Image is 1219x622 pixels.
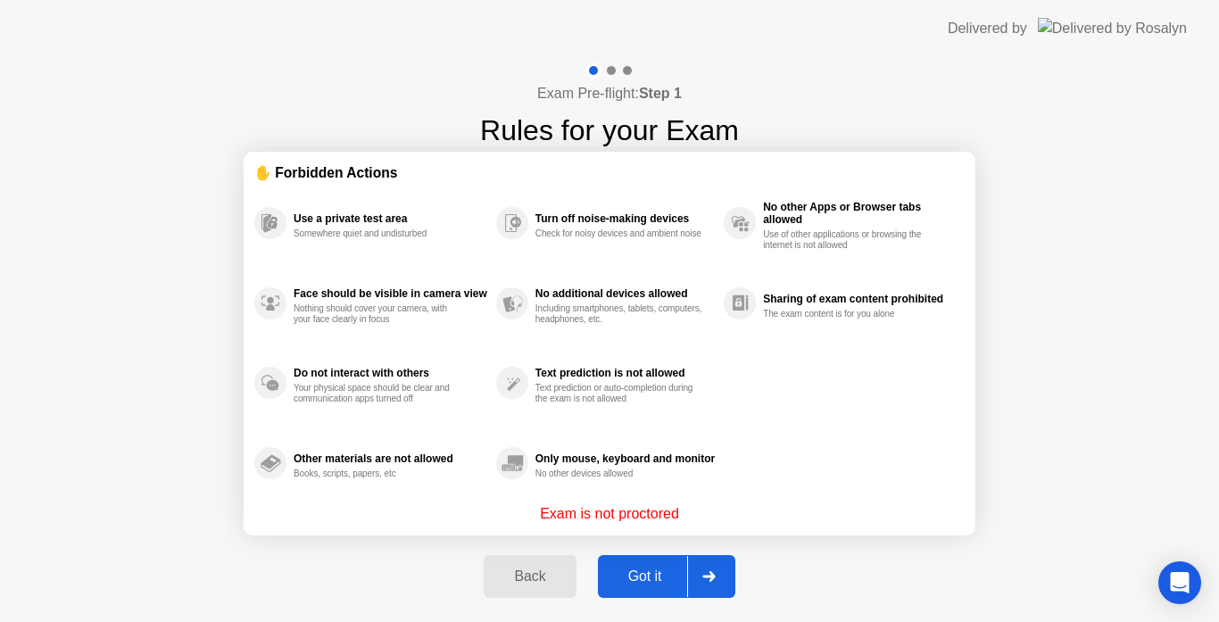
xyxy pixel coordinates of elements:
[535,367,715,379] div: Text prediction is not allowed
[639,86,682,101] b: Step 1
[535,212,715,225] div: Turn off noise-making devices
[1158,561,1201,604] div: Open Intercom Messenger
[537,83,682,104] h4: Exam Pre-flight:
[763,201,956,226] div: No other Apps or Browser tabs allowed
[535,469,704,479] div: No other devices allowed
[294,287,487,300] div: Face should be visible in camera view
[948,18,1027,39] div: Delivered by
[484,555,576,598] button: Back
[535,383,704,404] div: Text prediction or auto-completion during the exam is not allowed
[763,293,956,305] div: Sharing of exam content prohibited
[535,452,715,465] div: Only mouse, keyboard and monitor
[254,162,965,183] div: ✋ Forbidden Actions
[603,568,687,585] div: Got it
[598,555,735,598] button: Got it
[535,287,715,300] div: No additional devices allowed
[763,309,932,319] div: The exam content is for you alone
[294,383,462,404] div: Your physical space should be clear and communication apps turned off
[294,212,487,225] div: Use a private test area
[294,303,462,325] div: Nothing should cover your camera, with your face clearly in focus
[763,229,932,251] div: Use of other applications or browsing the internet is not allowed
[535,228,704,239] div: Check for noisy devices and ambient noise
[294,469,462,479] div: Books, scripts, papers, etc
[294,228,462,239] div: Somewhere quiet and undisturbed
[489,568,570,585] div: Back
[480,109,739,152] h1: Rules for your Exam
[294,452,487,465] div: Other materials are not allowed
[294,367,487,379] div: Do not interact with others
[535,303,704,325] div: Including smartphones, tablets, computers, headphones, etc.
[540,503,679,525] p: Exam is not proctored
[1038,18,1187,38] img: Delivered by Rosalyn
